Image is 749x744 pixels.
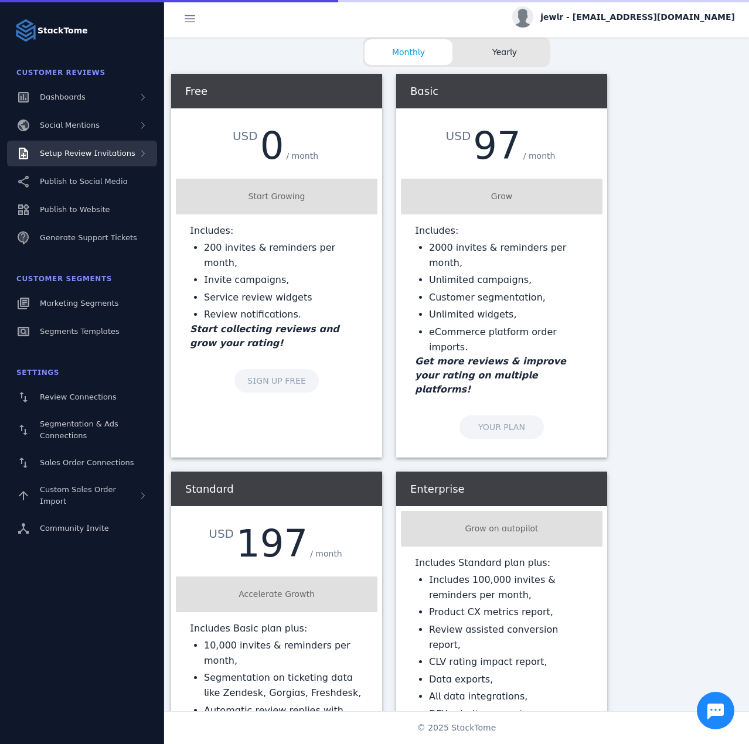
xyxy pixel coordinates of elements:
li: eCommerce platform order imports. [429,325,588,354]
div: USD [446,127,474,145]
li: Review notifications. [204,307,363,322]
div: Start Growing [181,190,373,203]
li: 2000 invites & reminders per month, [429,240,588,270]
span: Review Connections [40,393,117,401]
span: Standard [185,483,234,495]
div: Grow on autopilot [406,523,598,535]
li: CLV rating impact report, [429,654,588,670]
a: Generate Support Tickets [7,225,157,251]
span: Social Mentions [40,121,100,129]
span: Customer Reviews [16,69,105,77]
a: Publish to Website [7,197,157,223]
div: 97 [473,127,520,165]
div: / month [284,148,321,165]
span: Yearly [461,46,549,59]
span: Custom Sales Order Import [40,485,116,506]
p: Includes Standard plan plus: [415,556,588,570]
li: Data exports, [429,672,588,687]
a: Community Invite [7,516,157,541]
strong: StackTome [38,25,88,37]
a: Segmentation & Ads Connections [7,412,157,448]
a: Segments Templates [7,319,157,344]
li: Invite campaigns, [204,272,363,288]
li: Customer segmentation, [429,290,588,305]
span: Monthly [365,46,452,59]
span: Community Invite [40,524,109,533]
div: USD [209,525,236,542]
li: Unlimited campaigns, [429,272,588,288]
p: Includes Basic plan plus: [190,622,363,636]
span: Customer Segments [16,275,112,283]
a: Marketing Segments [7,291,157,316]
span: Segmentation & Ads Connections [40,419,118,440]
p: Includes: [190,224,363,238]
li: Includes 100,000 invites & reminders per month, [429,572,588,602]
button: jewlr - [EMAIL_ADDRESS][DOMAIN_NAME] [512,6,735,28]
span: Basic [410,85,438,97]
img: profile.jpg [512,6,533,28]
div: Accelerate Growth [181,588,373,600]
div: Grow [406,190,598,203]
li: Service review widgets [204,290,363,305]
li: Review assisted conversion report, [429,622,588,652]
div: / month [308,545,345,562]
span: Publish to Social Media [40,177,128,186]
li: 10,000 invites & reminders per month, [204,638,363,668]
span: © 2025 StackTome [417,722,496,734]
li: Product CX metrics report, [429,605,588,620]
span: Segments Templates [40,327,120,336]
li: 200 invites & reminders per month, [204,240,363,270]
span: Publish to Website [40,205,110,214]
a: Review Connections [7,384,157,410]
span: Generate Support Tickets [40,233,137,242]
em: Get more reviews & improve your rating on multiple platforms! [415,356,566,395]
li: Unlimited widgets, [429,307,588,322]
img: Logo image [14,19,38,42]
li: Automatic review replies with ChatGPT AI, [204,703,363,733]
div: / month [521,148,558,165]
a: Publish to Social Media [7,169,157,194]
div: 197 [236,525,308,562]
a: Sales Order Connections [7,450,157,476]
span: Settings [16,368,59,377]
div: USD [233,127,260,145]
span: Dashboards [40,93,86,101]
span: Enterprise [410,483,465,495]
span: Setup Review Invitations [40,149,135,158]
li: DFY priority support. [429,707,588,722]
em: Start collecting reviews and grow your rating! [190,323,339,349]
li: All data integrations, [429,689,588,704]
span: Marketing Segments [40,299,118,308]
span: Free [185,85,207,97]
span: jewlr - [EMAIL_ADDRESS][DOMAIN_NAME] [540,11,735,23]
p: Includes: [415,224,588,238]
div: 0 [260,127,284,165]
span: Sales Order Connections [40,458,134,467]
li: Segmentation on ticketing data like Zendesk, Gorgias, Freshdesk, [204,670,363,700]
